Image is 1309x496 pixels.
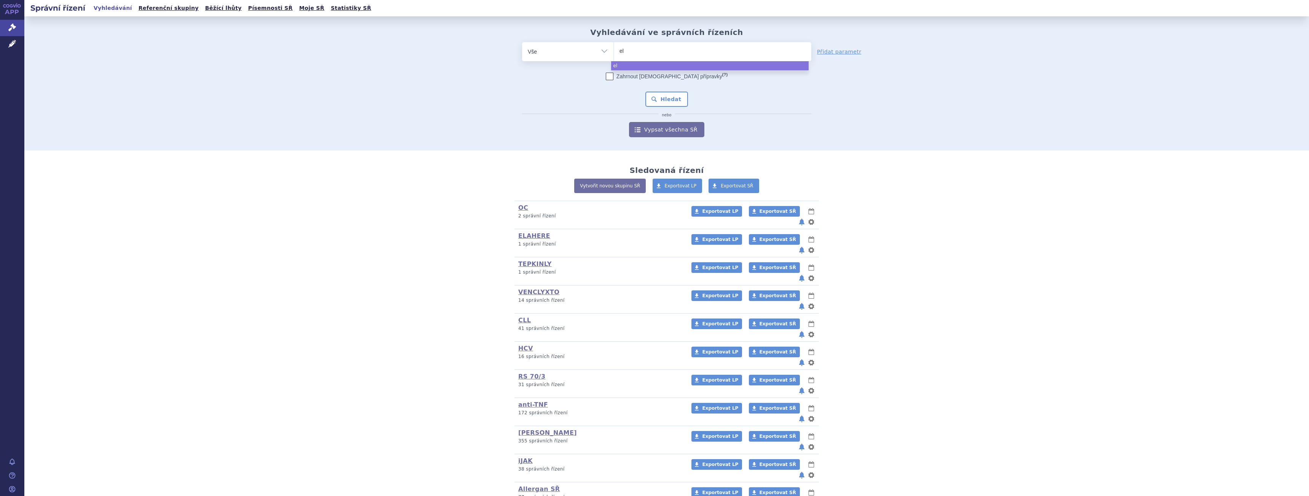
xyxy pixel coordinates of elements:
li: el [611,61,809,70]
a: anti-TNF [518,401,548,408]
p: 172 správních řízení [518,410,682,416]
span: Exportovat SŘ [760,406,796,411]
a: [PERSON_NAME] [518,429,577,436]
i: nebo [658,113,675,117]
h2: Vyhledávání ve správních řízeních [590,28,743,37]
a: Exportovat LP [691,290,742,301]
a: Exportovat SŘ [749,347,800,357]
span: Exportovat LP [702,406,738,411]
span: Exportovat SŘ [760,321,796,326]
p: 14 správních řízení [518,297,682,304]
button: notifikace [798,358,806,367]
a: Exportovat LP [691,431,742,442]
button: nastavení [807,274,815,283]
a: Exportovat SŘ [749,403,800,414]
span: Exportovat LP [702,209,738,214]
button: notifikace [798,442,806,452]
p: 1 správní řízení [518,269,682,276]
span: Exportovat SŘ [760,490,796,495]
button: lhůty [807,376,815,385]
span: Exportovat LP [702,265,738,270]
span: Exportovat LP [702,490,738,495]
a: Exportovat LP [691,403,742,414]
button: notifikace [798,330,806,339]
a: Exportovat LP [653,179,702,193]
button: notifikace [798,386,806,395]
a: VENCLYXTO [518,288,559,296]
span: Exportovat LP [665,183,697,189]
a: OC [518,204,528,211]
span: Exportovat LP [702,349,738,355]
button: nastavení [807,386,815,395]
span: Exportovat LP [702,434,738,439]
a: Běžící lhůty [203,3,244,13]
a: Písemnosti SŘ [246,3,295,13]
a: CLL [518,317,531,324]
button: lhůty [807,347,815,357]
a: Exportovat LP [691,319,742,329]
a: Exportovat SŘ [749,262,800,273]
button: nastavení [807,471,815,480]
a: Exportovat LP [691,459,742,470]
a: HCV [518,345,533,352]
span: Exportovat SŘ [760,377,796,383]
p: 355 správních řízení [518,438,682,444]
button: lhůty [807,235,815,244]
a: Exportovat LP [691,262,742,273]
a: Referenční skupiny [136,3,201,13]
span: Exportovat SŘ [760,434,796,439]
button: notifikace [798,302,806,311]
a: Exportovat SŘ [749,206,800,217]
span: Exportovat LP [702,293,738,298]
p: 16 správních řízení [518,353,682,360]
p: 38 správních řízení [518,466,682,472]
span: Exportovat LP [702,377,738,383]
p: 1 správní řízení [518,241,682,247]
abbr: (?) [722,72,728,77]
button: notifikace [798,471,806,480]
button: lhůty [807,207,815,216]
a: ELAHERE [518,232,550,239]
a: Exportovat SŘ [749,234,800,245]
a: Moje SŘ [297,3,326,13]
button: notifikace [798,217,806,227]
a: Přidat parametr [817,48,862,55]
span: Exportovat SŘ [760,349,796,355]
button: nastavení [807,358,815,367]
span: Exportovat SŘ [760,462,796,467]
button: notifikace [798,414,806,423]
span: Exportovat SŘ [721,183,753,189]
a: Exportovat SŘ [749,459,800,470]
h2: Správní řízení [24,3,91,13]
a: Vypsat všechna SŘ [629,122,704,137]
p: 41 správních řízení [518,325,682,332]
a: Statistiky SŘ [328,3,373,13]
a: iJAK [518,457,533,464]
a: Exportovat SŘ [749,290,800,301]
button: lhůty [807,263,815,272]
button: lhůty [807,432,815,441]
label: Zahrnout [DEMOGRAPHIC_DATA] přípravky [606,73,728,80]
a: Vyhledávání [91,3,134,13]
button: Hledat [645,92,688,107]
button: nastavení [807,414,815,423]
a: Exportovat LP [691,347,742,357]
p: 31 správních řízení [518,382,682,388]
button: notifikace [798,274,806,283]
a: Exportovat SŘ [749,431,800,442]
button: lhůty [807,404,815,413]
span: Exportovat SŘ [760,265,796,270]
button: nastavení [807,246,815,255]
span: Exportovat SŘ [760,237,796,242]
button: notifikace [798,246,806,255]
button: nastavení [807,217,815,227]
p: 2 správní řízení [518,213,682,219]
button: lhůty [807,291,815,300]
span: Exportovat LP [702,321,738,326]
button: lhůty [807,319,815,328]
a: Allergan SŘ [518,485,560,493]
h2: Sledovaná řízení [629,166,704,175]
a: Vytvořit novou skupinu SŘ [574,179,646,193]
span: Exportovat SŘ [760,293,796,298]
a: Exportovat SŘ [749,375,800,385]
